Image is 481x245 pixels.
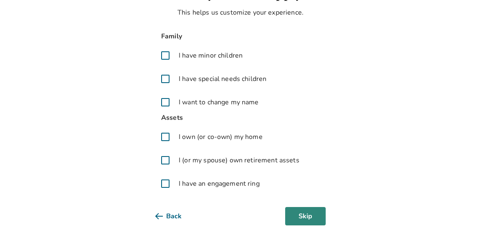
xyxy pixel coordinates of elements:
[179,179,260,189] span: I have an engagement ring
[179,132,263,142] span: I own (or co-own) my home
[155,207,195,225] button: Back
[155,112,326,124] span: Assets
[285,207,326,225] button: Skip
[155,31,326,42] span: Family
[179,51,243,61] span: I have minor children
[155,8,326,18] p: This helps us customize your experience.
[179,74,266,84] span: I have special needs children
[439,205,481,245] iframe: Chat Widget
[179,97,259,107] span: I want to change my name
[179,155,299,165] span: I (or my spouse) own retirement assets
